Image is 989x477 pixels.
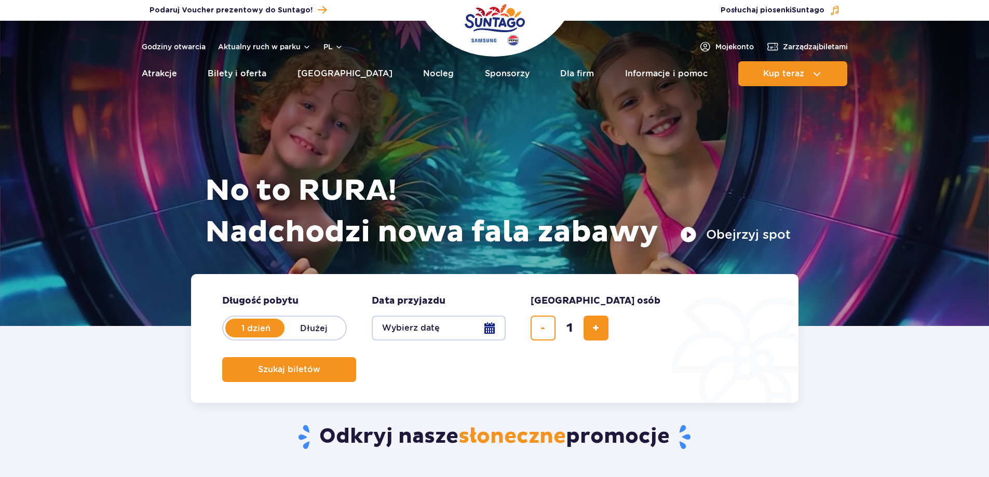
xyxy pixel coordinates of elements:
[218,43,311,51] button: Aktualny ruch w parku
[458,424,566,449] span: słoneczne
[721,5,840,16] button: Posłuchaj piosenkiSuntago
[792,7,824,14] span: Suntago
[150,5,313,16] span: Podaruj Voucher prezentowy do Suntago!
[323,42,343,52] button: pl
[208,61,266,86] a: Bilety i oferta
[258,365,320,374] span: Szukaj biletów
[557,316,582,340] input: liczba biletów
[372,295,445,307] span: Data przyjazdu
[284,317,344,339] label: Dłużej
[766,40,848,53] a: Zarządzajbiletami
[142,42,206,52] a: Godziny otwarcia
[531,295,660,307] span: [GEOGRAPHIC_DATA] osób
[226,317,286,339] label: 1 dzień
[699,40,754,53] a: Mojekonto
[485,61,530,86] a: Sponsorzy
[680,226,791,243] button: Obejrzyj spot
[372,316,506,340] button: Wybierz datę
[142,61,177,86] a: Atrakcje
[150,3,327,17] a: Podaruj Voucher prezentowy do Suntago!
[205,170,791,253] h1: No to RURA! Nadchodzi nowa fala zabawy
[715,42,754,52] span: Moje konto
[783,42,848,52] span: Zarządzaj biletami
[191,274,798,403] form: Planowanie wizyty w Park of Poland
[222,295,299,307] span: Długość pobytu
[531,316,556,340] button: usuń bilet
[738,61,847,86] button: Kup teraz
[584,316,608,340] button: dodaj bilet
[625,61,708,86] a: Informacje i pomoc
[222,357,356,382] button: Szukaj biletów
[721,5,824,16] span: Posłuchaj piosenki
[763,69,804,78] span: Kup teraz
[560,61,594,86] a: Dla firm
[297,61,392,86] a: [GEOGRAPHIC_DATA]
[191,424,798,451] h2: Odkryj nasze promocje
[423,61,454,86] a: Nocleg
